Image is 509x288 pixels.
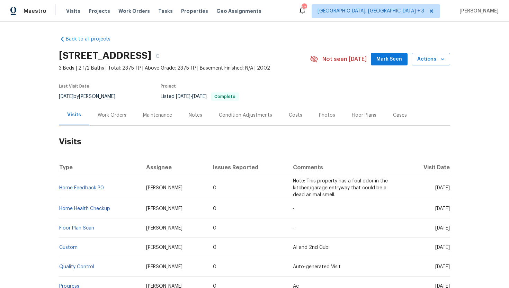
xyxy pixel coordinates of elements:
[146,264,182,269] span: [PERSON_NAME]
[319,112,335,119] div: Photos
[207,158,287,177] th: Issues Reported
[405,158,450,177] th: Visit Date
[59,52,151,59] h2: [STREET_ADDRESS]
[213,245,216,250] span: 0
[141,158,208,177] th: Assignee
[151,49,164,62] button: Copy Address
[59,94,73,99] span: [DATE]
[59,186,104,190] a: Home Feedback P0
[118,8,150,15] span: Work Orders
[393,112,407,119] div: Cases
[435,226,450,231] span: [DATE]
[435,245,450,250] span: [DATE]
[376,55,402,64] span: Mark Seen
[435,206,450,211] span: [DATE]
[457,8,499,15] span: [PERSON_NAME]
[213,226,216,231] span: 0
[67,111,81,118] div: Visits
[213,186,216,190] span: 0
[318,8,424,15] span: [GEOGRAPHIC_DATA], [GEOGRAPHIC_DATA] + 3
[146,186,182,190] span: [PERSON_NAME]
[176,94,190,99] span: [DATE]
[322,56,367,63] span: Not seen [DATE]
[293,179,388,197] span: Note: This property has a foul odor in the kitchen/garage entryway that could be a dead animal sm...
[293,226,295,231] span: -
[143,112,172,119] div: Maintenance
[371,53,408,66] button: Mark Seen
[59,84,89,88] span: Last Visit Date
[412,53,450,66] button: Actions
[59,206,110,211] a: Home Health Checkup
[212,94,238,99] span: Complete
[352,112,376,119] div: Floor Plans
[89,8,110,15] span: Projects
[24,8,46,15] span: Maestro
[59,126,450,158] h2: Visits
[435,186,450,190] span: [DATE]
[146,206,182,211] span: [PERSON_NAME]
[213,264,216,269] span: 0
[189,112,202,119] div: Notes
[289,112,302,119] div: Costs
[176,94,207,99] span: -
[216,8,261,15] span: Geo Assignments
[66,8,80,15] span: Visits
[287,158,405,177] th: Comments
[302,4,306,11] div: 106
[435,264,450,269] span: [DATE]
[293,245,330,250] span: AI and 2nd Cubi
[59,264,94,269] a: Quality Control
[293,264,341,269] span: Auto-generated Visit
[59,245,78,250] a: Custom
[146,245,182,250] span: [PERSON_NAME]
[293,206,295,211] span: -
[146,226,182,231] span: [PERSON_NAME]
[417,55,445,64] span: Actions
[59,65,310,72] span: 3 Beds | 2 1/2 Baths | Total: 2375 ft² | Above Grade: 2375 ft² | Basement Finished: N/A | 2002
[59,226,94,231] a: Floor Plan Scan
[181,8,208,15] span: Properties
[161,84,176,88] span: Project
[219,112,272,119] div: Condition Adjustments
[213,206,216,211] span: 0
[59,92,124,101] div: by [PERSON_NAME]
[98,112,126,119] div: Work Orders
[192,94,207,99] span: [DATE]
[59,158,141,177] th: Type
[59,36,125,43] a: Back to all projects
[161,94,239,99] span: Listed
[158,9,173,13] span: Tasks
